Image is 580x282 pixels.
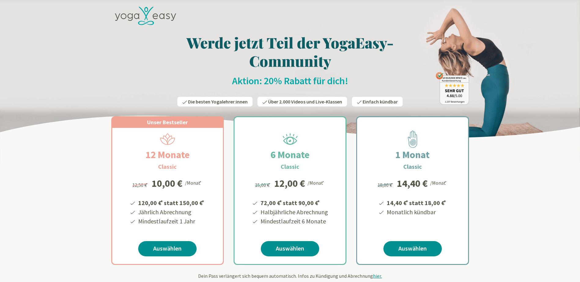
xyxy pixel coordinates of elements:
[260,217,328,226] li: Mindestlaufzeit 6 Monate
[111,33,469,70] h1: Werde jetzt Teil der YogaEasy-Community
[131,147,204,162] h2: 12 Monate
[260,197,328,208] li: 72,00 € statt 90,00 €
[308,179,325,186] div: /Monat
[386,208,447,217] li: Monatlich kündbar
[188,99,248,105] span: Die besten Yogalehrer:innen
[430,179,448,186] div: /Monat
[137,217,205,226] li: Mindestlaufzeit 1 Jahr
[137,208,205,217] li: Jährlich Abrechnung
[381,147,444,162] h2: 1 Monat
[132,182,149,188] span: 12,50 €
[256,147,324,162] h2: 6 Monate
[436,72,469,105] img: ausgezeichnet_badge.png
[158,162,177,171] h3: Classic
[268,99,342,105] span: Über 2.000 Videos und Live-Klassen
[274,179,305,188] div: 12,00 €
[281,162,299,171] h3: Classic
[373,273,382,279] span: hier.
[383,241,442,256] a: Auswählen
[255,182,271,188] span: 15,00 €
[111,75,469,87] h2: Aktion: 20% Rabatt für dich!
[152,179,183,188] div: 10,00 €
[138,241,197,256] a: Auswählen
[137,197,205,208] li: 120,00 € statt 150,00 €
[363,99,398,105] span: Einfach kündbar
[261,241,319,256] a: Auswählen
[403,162,422,171] h3: Classic
[386,197,447,208] li: 14,40 € statt 18,00 €
[378,182,394,188] span: 18,00 €
[397,179,428,188] div: 14,40 €
[147,119,188,126] span: Unser Bestseller
[260,208,328,217] li: Halbjährliche Abrechnung
[185,179,202,186] div: /Monat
